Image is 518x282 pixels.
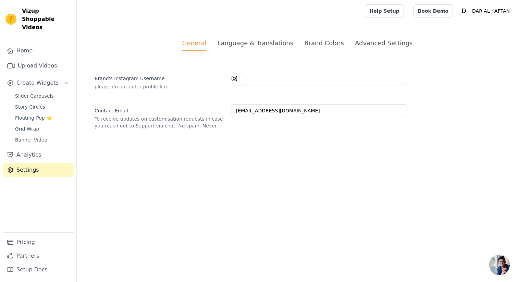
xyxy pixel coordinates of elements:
button: Create Widgets [3,76,74,90]
a: Home [3,44,74,58]
a: Settings [3,163,74,177]
span: Grid Wrap [15,125,39,132]
a: Upload Videos [3,59,74,73]
label: Brand's Instagram Username [95,72,226,82]
a: Help Setup [365,4,404,17]
span: Create Widgets [16,79,59,87]
a: Grid Wrap [11,124,74,134]
div: Ouvrir le chat [489,255,510,275]
a: Pricing [3,235,74,249]
img: Vizup [5,14,16,25]
a: Story Circles [11,102,74,112]
a: Slider Carousels [11,91,74,101]
div: General [182,38,207,51]
a: Book Demo [414,4,453,17]
a: Setup Docs [3,263,74,277]
span: Floating-Pop ⭐ [15,114,52,121]
text: D [461,8,466,14]
label: Contact Email [95,105,226,114]
span: Banner Video [15,136,47,143]
div: Brand Colors [304,38,344,48]
div: Advanced Settings [355,38,412,48]
a: Analytics [3,148,74,162]
a: Floating-Pop ⭐ [11,113,74,123]
span: Slider Carousels [15,93,54,99]
span: Vizup Shoppable Videos [22,7,71,32]
span: Story Circles [15,103,45,110]
button: D DAR AL KAFTAN [458,5,513,17]
p: please do not enter profile link [95,83,226,90]
a: Banner Video [11,135,74,145]
div: Language & Translations [217,38,293,48]
p: To receive updates on customisation requests in case you reach out to Support via chat. No spam. ... [95,115,226,129]
a: Partners [3,249,74,263]
p: DAR AL KAFTAN [469,5,513,17]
